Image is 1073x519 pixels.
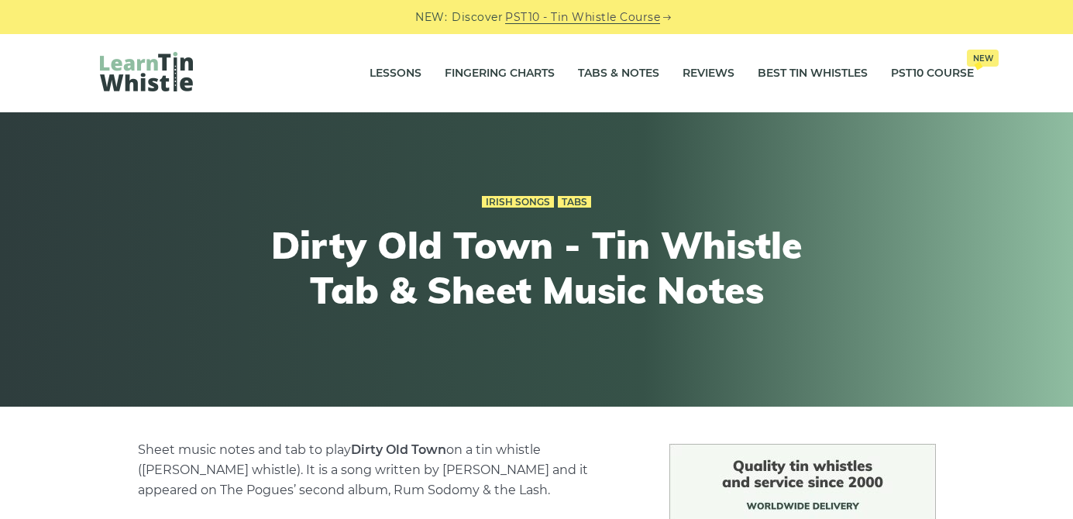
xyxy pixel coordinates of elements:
[252,223,822,312] h1: Dirty Old Town - Tin Whistle Tab & Sheet Music Notes
[683,54,734,93] a: Reviews
[351,442,446,457] strong: Dirty Old Town
[370,54,421,93] a: Lessons
[758,54,868,93] a: Best Tin Whistles
[482,196,554,208] a: Irish Songs
[100,52,193,91] img: LearnTinWhistle.com
[138,440,632,500] p: Sheet music notes and tab to play on a tin whistle ([PERSON_NAME] whistle). It is a song written ...
[967,50,999,67] span: New
[891,54,974,93] a: PST10 CourseNew
[578,54,659,93] a: Tabs & Notes
[558,196,591,208] a: Tabs
[445,54,555,93] a: Fingering Charts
